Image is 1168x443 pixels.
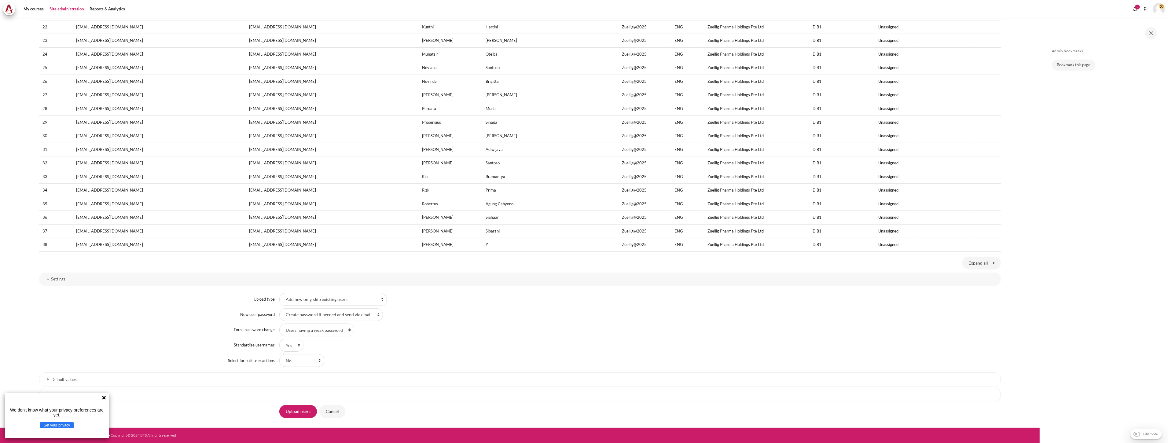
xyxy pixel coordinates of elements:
td: Unassigned [875,143,920,156]
td: [EMAIL_ADDRESS][DOMAIN_NAME] [245,115,418,129]
td: [EMAIL_ADDRESS][DOMAIN_NAME] [72,211,245,225]
td: Sibarani [482,224,619,238]
td: ID B1 [808,102,841,115]
td: Zuellig@2025 [618,170,671,184]
td: [PERSON_NAME] [418,34,482,48]
td: Zuellig@2025 [618,20,671,34]
td: ENG [671,20,704,34]
td: ENG [671,156,704,170]
td: Zuellig@2025 [618,88,671,102]
td: [PERSON_NAME] [418,238,482,252]
td: Hartini [482,20,619,34]
td: Unassigned [875,238,920,252]
td: [PERSON_NAME] [482,88,619,102]
td: ENG [671,143,704,156]
td: 35 [39,197,73,211]
td: Rio [418,170,482,184]
td: [EMAIL_ADDRESS][DOMAIN_NAME] [72,170,245,184]
td: Zuellig Pharma Holdings Pte Ltd [704,34,808,48]
td: 28 [39,102,73,115]
td: ID B1 [808,211,841,225]
td: Zuellig@2025 [618,184,671,197]
td: [EMAIL_ADDRESS][DOMAIN_NAME] [245,143,418,156]
td: Zuellig Pharma Holdings Pte Ltd [704,184,808,197]
td: ID B1 [808,61,841,75]
td: [EMAIL_ADDRESS][DOMAIN_NAME] [245,20,418,34]
td: [EMAIL_ADDRESS][DOMAIN_NAME] [245,47,418,61]
td: [PERSON_NAME] [418,211,482,225]
td: Sinaga [482,115,619,129]
label: Force password change [234,327,275,332]
td: ENG [671,61,704,75]
td: [PERSON_NAME] [482,34,619,48]
td: 32 [39,156,73,170]
td: Perdata [418,102,482,115]
td: [EMAIL_ADDRESS][DOMAIN_NAME] [245,238,418,252]
td: Unassigned [875,156,920,170]
td: [EMAIL_ADDRESS][DOMAIN_NAME] [245,197,418,211]
td: ENG [671,170,704,184]
td: Kunthi [418,20,482,34]
label: New user password [240,312,275,317]
td: Zuellig Pharma Holdings Pte Ltd [704,102,808,115]
h3: Other fields [52,393,988,398]
td: Rizki [418,184,482,197]
td: ENG [671,184,704,197]
td: Zuellig Pharma Holdings Pte Ltd [704,115,808,129]
td: Zuellig Pharma Holdings Pte Ltd [704,224,808,238]
td: Zuellig Pharma Holdings Pte Ltd [704,238,808,252]
td: [EMAIL_ADDRESS][DOMAIN_NAME] [72,47,245,61]
td: [EMAIL_ADDRESS][DOMAIN_NAME] [72,129,245,143]
td: Santoso [482,156,619,170]
section: Blocks [1052,49,1155,71]
label: Upload type [254,297,275,302]
a: Architeck Architeck [3,3,18,15]
a: Expand all [962,257,1001,269]
td: [EMAIL_ADDRESS][DOMAIN_NAME] [72,61,245,75]
td: Zuellig@2025 [618,102,671,115]
td: Zuellig@2025 [618,61,671,75]
td: [PERSON_NAME] [418,129,482,143]
td: ENG [671,238,704,252]
input: Cancel [319,405,345,418]
td: [EMAIL_ADDRESS][DOMAIN_NAME] [245,156,418,170]
td: [EMAIL_ADDRESS][DOMAIN_NAME] [72,238,245,252]
td: ID B1 [808,156,841,170]
td: [EMAIL_ADDRESS][DOMAIN_NAME] [72,115,245,129]
td: ID B1 [808,115,841,129]
td: 25 [39,61,73,75]
td: Zuellig@2025 [618,224,671,238]
td: Zuellig@2025 [618,129,671,143]
td: 22 [39,20,73,34]
td: ENG [671,47,704,61]
td: Novinda [418,75,482,88]
td: 31 [39,143,73,156]
td: Oteiba [482,47,619,61]
td: ID B1 [808,129,841,143]
td: [EMAIL_ADDRESS][DOMAIN_NAME] [72,224,245,238]
td: [EMAIL_ADDRESS][DOMAIN_NAME] [72,143,245,156]
td: Unassigned [875,184,920,197]
a: Reports & Analytics [87,3,127,15]
td: Zuellig Pharma Holdings Pte Ltd [704,197,808,211]
td: Robertus [418,197,482,211]
td: [PERSON_NAME] [418,224,482,238]
td: [EMAIL_ADDRESS][DOMAIN_NAME] [72,184,245,197]
td: Zuellig Pharma Holdings Pte Ltd [704,47,808,61]
td: ID B1 [808,88,841,102]
td: [PERSON_NAME] [418,88,482,102]
td: Zuellig Pharma Holdings Pte Ltd [704,170,808,184]
td: 30 [39,129,73,143]
td: [EMAIL_ADDRESS][DOMAIN_NAME] [72,75,245,88]
td: 36 [39,211,73,225]
td: Zuellig Pharma Holdings Pte Ltd [704,143,808,156]
td: 24 [39,47,73,61]
td: Agung Cahyono [482,197,619,211]
td: ENG [671,115,704,129]
td: [EMAIL_ADDRESS][DOMAIN_NAME] [245,170,418,184]
td: Unassigned [875,170,920,184]
td: ENG [671,34,704,48]
input: Upload users [279,405,317,418]
td: Unassigned [875,75,920,88]
td: Unassigned [875,47,920,61]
